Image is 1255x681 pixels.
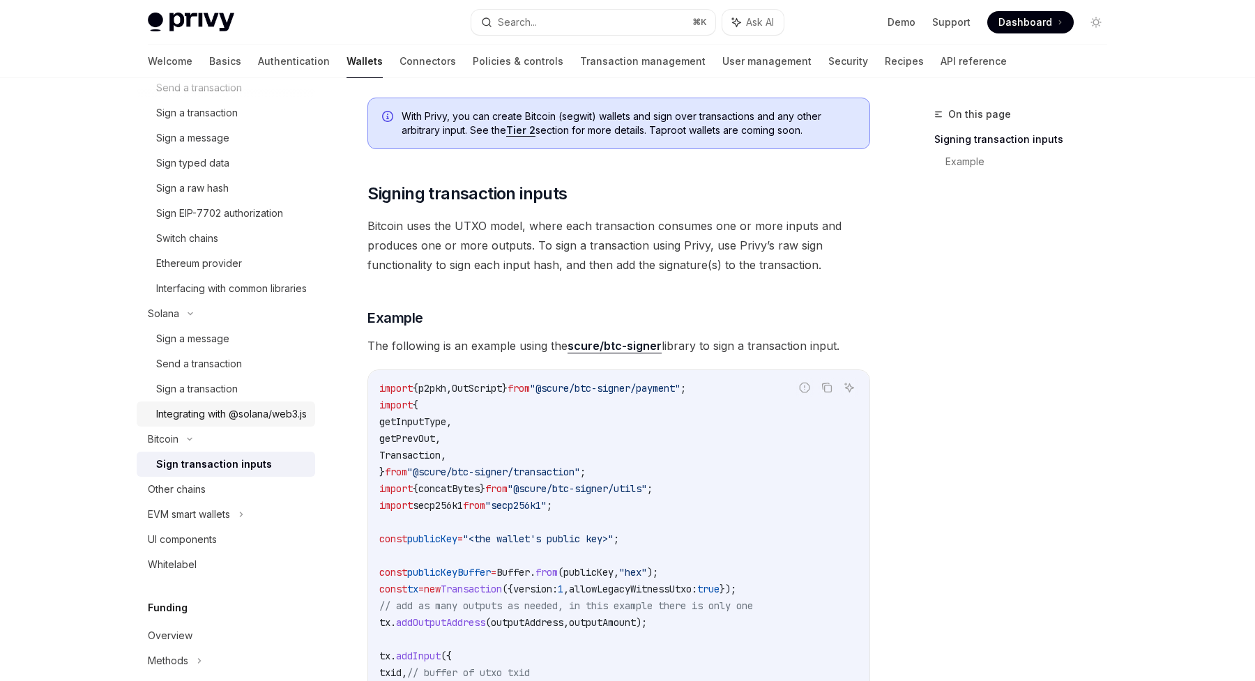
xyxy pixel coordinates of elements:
span: , [435,432,441,445]
span: ; [647,482,653,495]
span: ); [647,566,658,579]
span: tx [379,616,390,629]
a: Sign transaction inputs [137,452,315,477]
span: outputAmount [569,616,636,629]
span: outputAddress [491,616,563,629]
span: "@scure/btc-signer/utils" [508,482,647,495]
button: Search...⌘K [471,10,715,35]
span: "secp256k1" [485,499,547,512]
span: . [530,566,535,579]
div: Interfacing with common libraries [156,280,307,297]
a: Welcome [148,45,192,78]
a: API reference [941,45,1007,78]
span: , [446,415,452,428]
a: Sign a raw hash [137,176,315,201]
div: Sign a transaction [156,105,238,121]
span: publicKey [407,533,457,545]
span: ; [580,466,586,478]
span: getInputType [379,415,446,428]
span: Bitcoin uses the UTXO model, where each transaction consumes one or more inputs and produces one ... [367,216,870,275]
a: Signing transaction inputs [934,128,1118,151]
span: , [563,616,569,629]
span: = [491,566,496,579]
span: tx [407,583,418,595]
span: publicKey [563,566,614,579]
span: true [697,583,720,595]
span: , [441,449,446,461]
span: addInput [396,650,441,662]
span: . [390,650,396,662]
span: Dashboard [998,15,1052,29]
a: Demo [888,15,915,29]
span: 1 [558,583,563,595]
svg: Info [382,111,396,125]
a: Sign EIP-7702 authorization [137,201,315,226]
span: ; [614,533,619,545]
div: Bitcoin [148,431,178,447]
span: concatBytes [418,482,480,495]
span: ( [558,566,563,579]
div: Methods [148,652,188,669]
span: import [379,382,413,395]
span: "<the wallet's public key>" [463,533,614,545]
span: }); [720,583,736,595]
span: Transaction [441,583,502,595]
div: Switch chains [156,230,218,247]
span: Transaction [379,449,441,461]
div: Sign EIP-7702 authorization [156,205,283,222]
div: Overview [148,627,192,644]
h5: Funding [148,599,188,616]
a: Sign a transaction [137,376,315,401]
span: from [385,466,407,478]
a: Other chains [137,477,315,502]
span: from [485,482,508,495]
span: import [379,482,413,495]
button: Ask AI [722,10,784,35]
div: Solana [148,305,179,322]
span: ; [547,499,552,512]
span: , [614,566,619,579]
div: Sign a transaction [156,381,238,397]
div: Integrating with @solana/web3.js [156,406,307,422]
span: "hex" [619,566,647,579]
div: Other chains [148,481,206,498]
span: ); [636,616,647,629]
span: , [446,382,452,395]
a: scure/btc-signer [568,339,662,353]
a: Transaction management [580,45,706,78]
a: Basics [209,45,241,78]
span: { [413,382,418,395]
span: ⌘ K [692,17,707,28]
a: Support [932,15,971,29]
span: ; [680,382,686,395]
span: "@scure/btc-signer/payment" [530,382,680,395]
div: Sign typed data [156,155,229,171]
span: , [402,666,407,679]
span: getPrevOut [379,432,435,445]
span: , [563,583,569,595]
a: Security [828,45,868,78]
a: Ethereum provider [137,251,315,276]
div: Send a transaction [156,355,242,372]
a: Dashboard [987,11,1074,33]
span: OutScript [452,382,502,395]
span: { [413,399,418,411]
a: Sign a message [137,326,315,351]
span: Signing transaction inputs [367,183,567,205]
span: } [379,466,385,478]
span: version: [513,583,558,595]
a: UI components [137,527,315,552]
span: ({ [502,583,513,595]
span: Example [367,308,423,328]
span: The following is an example using the library to sign a transaction input. [367,336,870,355]
a: Authentication [258,45,330,78]
a: Overview [137,623,315,648]
span: p2pkh [418,382,446,395]
div: EVM smart wallets [148,506,230,523]
div: Whitelabel [148,556,197,573]
a: Sign typed data [137,151,315,176]
div: Sign a message [156,130,229,146]
a: Interfacing with common libraries [137,276,315,301]
button: Ask AI [840,378,858,397]
span: } [480,482,485,495]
